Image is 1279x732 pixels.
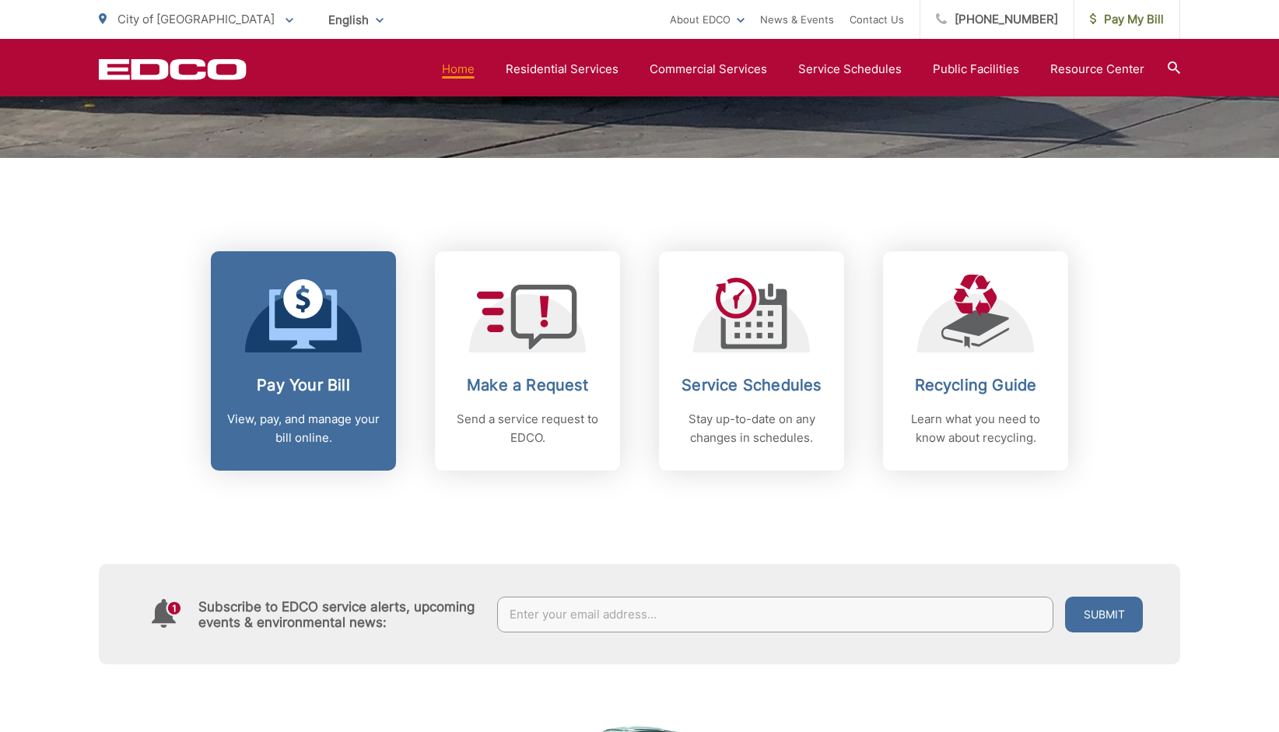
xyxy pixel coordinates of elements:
a: Pay Your Bill View, pay, and manage your bill online. [211,251,396,471]
a: EDCD logo. Return to the homepage. [99,58,247,80]
span: Pay My Bill [1090,10,1164,29]
h2: Service Schedules [675,376,829,394]
h2: Recycling Guide [899,376,1053,394]
a: Service Schedules Stay up-to-date on any changes in schedules. [659,251,844,471]
p: Learn what you need to know about recycling. [899,410,1053,447]
p: View, pay, and manage your bill online. [226,410,380,447]
input: Enter your email address... [497,597,1054,632]
p: Stay up-to-date on any changes in schedules. [675,410,829,447]
a: About EDCO [670,10,745,29]
a: Make a Request Send a service request to EDCO. [435,251,620,471]
a: Recycling Guide Learn what you need to know about recycling. [883,251,1068,471]
a: Residential Services [506,60,618,79]
h2: Make a Request [450,376,604,394]
a: Home [442,60,475,79]
span: City of [GEOGRAPHIC_DATA] [117,12,275,26]
h2: Pay Your Bill [226,376,380,394]
a: Service Schedules [798,60,902,79]
h4: Subscribe to EDCO service alerts, upcoming events & environmental news: [198,599,482,630]
a: Public Facilities [933,60,1019,79]
a: Resource Center [1050,60,1144,79]
p: Send a service request to EDCO. [450,410,604,447]
span: English [317,6,395,33]
a: News & Events [760,10,834,29]
button: Submit [1065,597,1143,632]
a: Contact Us [850,10,904,29]
a: Commercial Services [650,60,767,79]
